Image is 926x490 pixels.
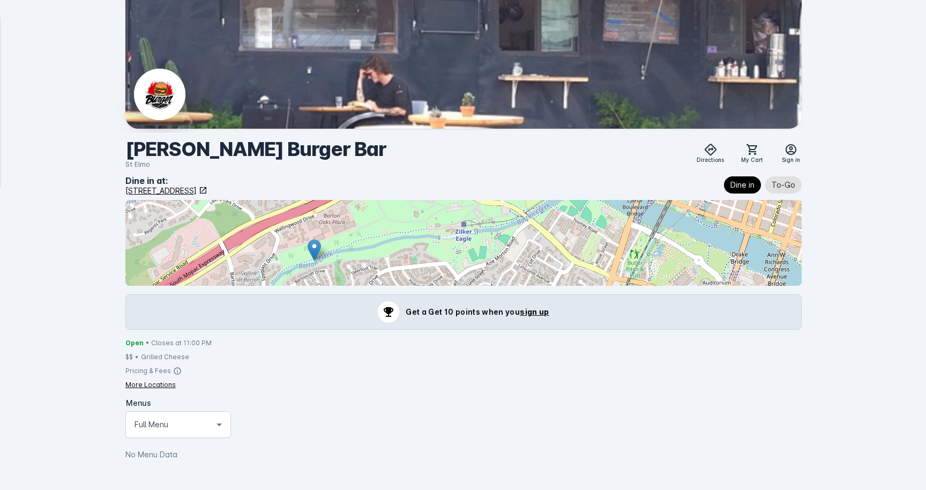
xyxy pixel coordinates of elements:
span: Dine in [730,179,755,191]
mat-label: Menus [126,398,151,407]
div: No Menu Data [125,449,231,460]
span: • Closes at 11:00 PM [146,338,212,348]
div: St Elmo [125,159,386,170]
div: [PERSON_NAME] Burger Bar [125,137,386,161]
img: Business Logo [134,69,185,120]
img: Marker [308,239,321,261]
div: $$ [125,352,133,362]
div: [STREET_ADDRESS] [125,185,197,196]
p: Get a Get 10 points when you [406,307,549,317]
div: Dine in at: [125,174,207,187]
mat-chip-listbox: Fulfillment [724,174,802,196]
div: Grilled Cheese [141,352,189,362]
section: Loyalty announcement [125,290,802,330]
span: Directions [697,156,724,164]
div: More Locations [125,380,176,390]
span: To-Go [772,179,795,191]
mat-select-trigger: Full Menu [135,418,168,431]
div: • [135,352,139,362]
span: sign up [520,307,549,316]
span: Open [125,338,144,348]
div: Pricing & Fees [125,366,171,376]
